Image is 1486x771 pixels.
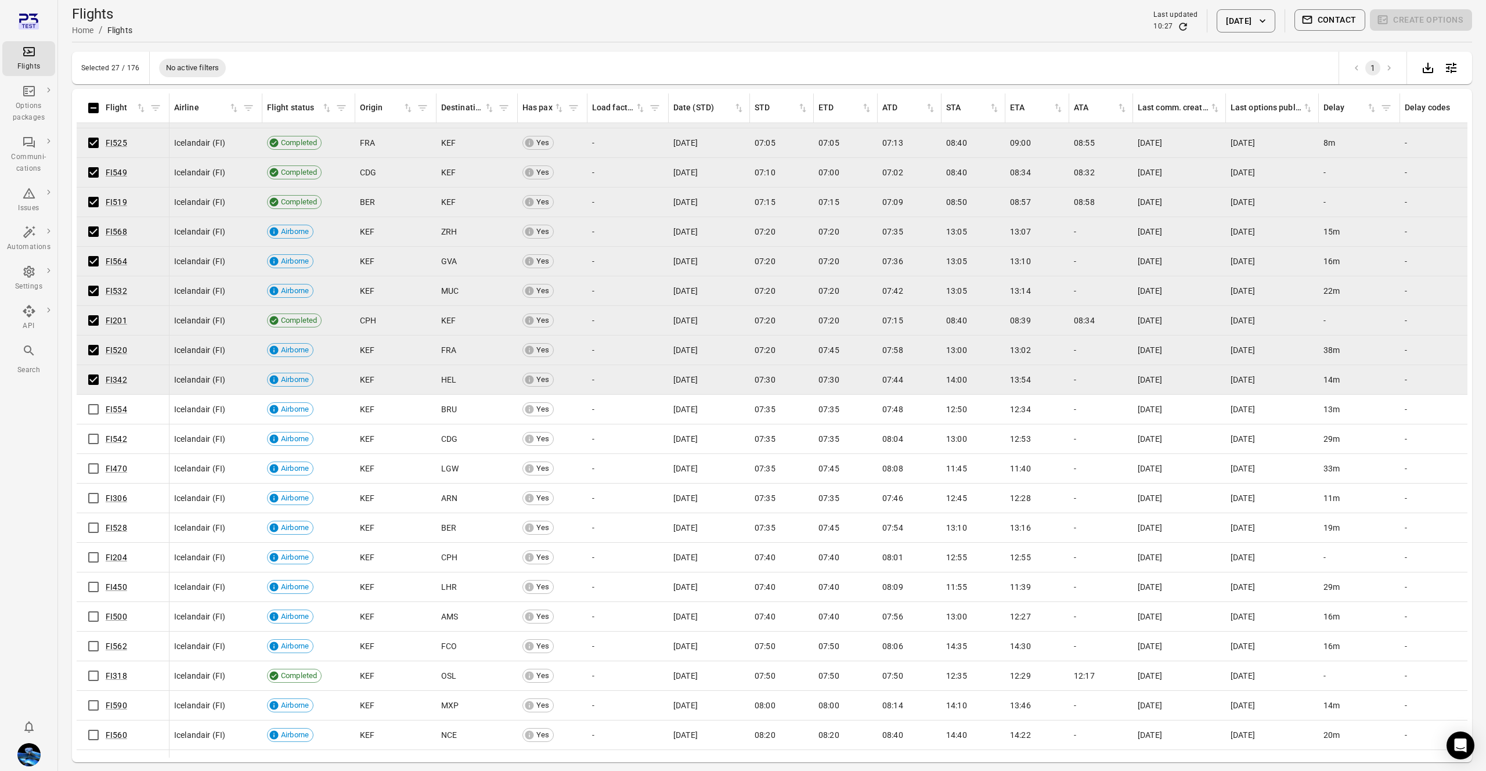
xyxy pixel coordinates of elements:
span: BRU [441,403,457,415]
span: ETA [1010,102,1064,114]
span: Delay [1323,102,1377,114]
div: Sort by ETD in ascending order [818,102,872,114]
div: Sort by last options package published in ascending order [1231,102,1314,114]
a: FI562 [106,642,127,651]
div: Airline [174,102,228,114]
span: 13:02 [1010,344,1031,356]
div: - [1405,344,1477,356]
div: Date (STD) [673,102,733,114]
span: 08:32 [1074,167,1095,178]
span: Creating an options package is not supported when passengers on different flights are selected [1370,9,1472,33]
span: Last comm. created [1138,102,1221,114]
span: Yes [532,286,553,297]
span: Destination [441,102,495,114]
span: Yes [532,404,553,415]
div: Has pax [522,102,553,114]
div: - [1323,196,1395,208]
div: 10:27 [1153,21,1173,33]
span: Flight [106,102,147,114]
span: FRA [360,137,375,149]
a: FI554 [106,405,127,414]
div: - [1405,196,1477,208]
a: FI201 [106,316,127,325]
a: API [2,301,55,336]
div: Search [7,365,51,376]
a: FI564 [106,257,127,266]
div: Flight status [267,102,321,114]
span: 08:40 [946,137,967,149]
span: 08:57 [1010,196,1031,208]
span: [DATE] [1138,196,1162,208]
div: Selected 27 / 176 [81,64,140,72]
span: 14:00 [946,374,967,385]
span: 13:14 [1010,285,1031,297]
span: Airborne [277,345,313,356]
span: KEF [360,226,374,237]
button: Refresh data [1177,21,1189,33]
span: 07:35 [882,226,903,237]
a: Home [72,26,94,35]
div: ATD [882,102,925,114]
a: FI525 [106,138,127,147]
span: Completed [277,197,321,208]
a: FI549 [106,168,127,177]
span: [DATE] [673,374,698,385]
span: HEL [441,374,456,385]
a: FI500 [106,612,127,621]
span: Airborne [277,404,313,415]
div: - [1323,167,1395,178]
span: Yes [532,345,553,356]
span: Airborne [277,256,313,267]
a: Issues [2,183,55,218]
span: 13:00 [946,344,967,356]
span: ATD [882,102,936,114]
span: [DATE] [1231,196,1255,208]
div: Sort by date (STD) in ascending order [673,102,745,114]
div: - [1405,403,1477,415]
span: 13:05 [946,255,967,267]
div: - [592,196,664,208]
span: 07:20 [755,285,776,297]
a: FI519 [106,197,127,207]
div: Sort by ATA in ascending order [1074,102,1128,114]
span: Yes [532,374,553,385]
div: Sort by last communication created in ascending order [1138,102,1221,114]
div: Flights [107,24,132,36]
div: Flight [106,102,135,114]
div: Last comm. created [1138,102,1209,114]
div: ETA [1010,102,1052,114]
span: ATA [1074,102,1128,114]
div: Sort by ATD in ascending order [882,102,936,114]
div: - [1074,226,1128,237]
span: Icelandair (FI) [174,344,225,356]
span: FRA [441,344,456,356]
button: Filter by delay [1377,99,1395,117]
span: [DATE] [1138,285,1162,297]
span: [DATE] [1138,255,1162,267]
div: - [1074,285,1128,297]
button: Filter by destination [495,99,513,117]
span: 14m [1323,374,1340,385]
span: 07:13 [882,137,903,149]
div: ETD [818,102,861,114]
span: 07:02 [882,167,903,178]
span: Icelandair (FI) [174,433,225,445]
span: 13:10 [1010,255,1031,267]
span: KEF [360,433,374,445]
span: [DATE] [1231,255,1255,267]
div: - [1074,255,1128,267]
span: 07:20 [818,226,839,237]
span: [DATE] [1231,344,1255,356]
a: FI532 [106,286,127,296]
span: Yes [532,226,553,237]
span: 07:36 [882,255,903,267]
div: Delay [1323,102,1366,114]
span: 15m [1323,226,1340,237]
span: Completed [277,315,321,326]
span: [DATE] [1231,167,1255,178]
div: Delay codes [1405,102,1476,114]
a: FI528 [106,523,127,532]
span: 38m [1323,344,1340,356]
span: Yes [532,138,553,149]
span: KEF [441,167,456,178]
